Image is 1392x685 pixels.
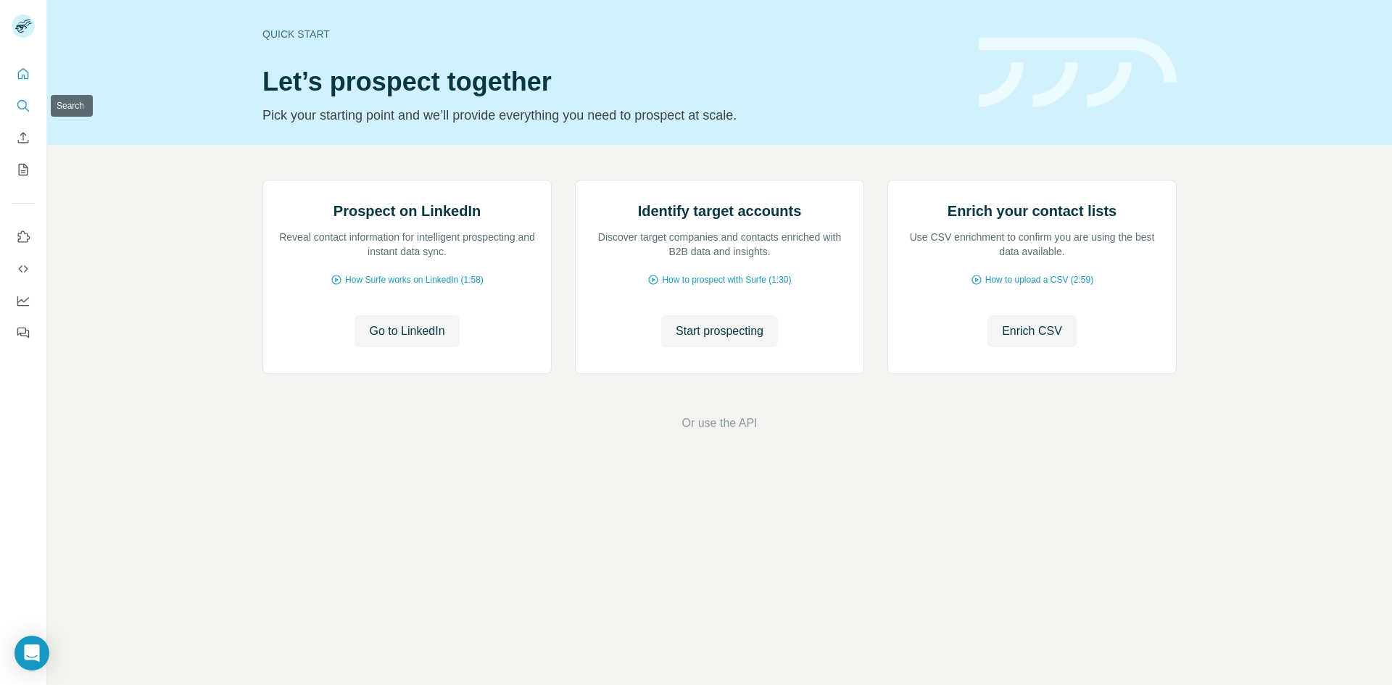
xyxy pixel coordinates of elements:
button: Or use the API [681,415,757,432]
img: banner [979,38,1177,108]
span: Go to LinkedIn [369,323,444,340]
button: Go to LinkedIn [355,315,459,347]
button: Enrich CSV [12,125,35,151]
h2: Identify target accounts [638,201,802,221]
span: Start prospecting [676,323,763,340]
div: Quick start [262,27,961,41]
p: Discover target companies and contacts enriched with B2B data and insights. [590,230,849,259]
span: Enrich CSV [1002,323,1062,340]
p: Reveal contact information for intelligent prospecting and instant data sync. [278,230,536,259]
button: Use Surfe API [12,256,35,282]
button: Quick start [12,61,35,87]
button: Start prospecting [661,315,778,347]
button: Feedback [12,320,35,346]
div: Open Intercom Messenger [14,636,49,671]
h1: Let’s prospect together [262,67,961,96]
p: Pick your starting point and we’ll provide everything you need to prospect at scale. [262,105,961,125]
h2: Prospect on LinkedIn [333,201,481,221]
span: How Surfe works on LinkedIn (1:58) [345,273,484,286]
button: Enrich CSV [987,315,1077,347]
button: Dashboard [12,288,35,314]
button: Use Surfe on LinkedIn [12,224,35,250]
span: How to prospect with Surfe (1:30) [662,273,791,286]
p: Use CSV enrichment to confirm you are using the best data available. [903,230,1161,259]
h2: Enrich your contact lists [948,201,1116,221]
span: How to upload a CSV (2:59) [985,273,1093,286]
button: Search [12,93,35,119]
button: My lists [12,157,35,183]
